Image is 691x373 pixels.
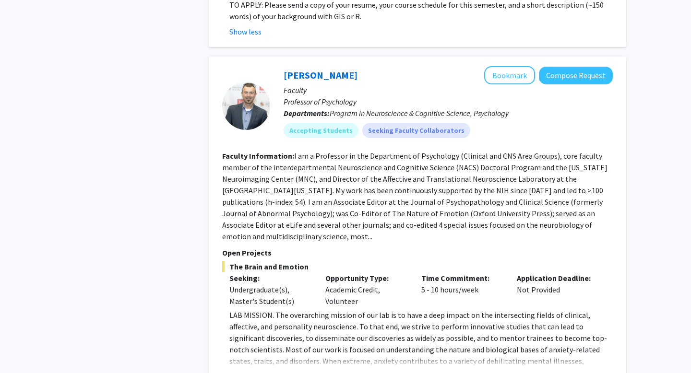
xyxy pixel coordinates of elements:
[330,108,509,118] span: Program in Neuroscience & Cognitive Science, Psychology
[318,272,414,307] div: Academic Credit, Volunteer
[284,69,357,81] a: [PERSON_NAME]
[222,261,613,272] span: The Brain and Emotion
[284,108,330,118] b: Departments:
[229,26,262,37] button: Show less
[229,272,311,284] p: Seeking:
[484,66,535,84] button: Add Alexander Shackman to Bookmarks
[325,272,407,284] p: Opportunity Type:
[414,272,510,307] div: 5 - 10 hours/week
[510,272,606,307] div: Not Provided
[421,272,503,284] p: Time Commitment:
[517,272,598,284] p: Application Deadline:
[229,284,311,307] div: Undergraduate(s), Master's Student(s)
[284,123,358,138] mat-chip: Accepting Students
[7,330,41,366] iframe: Chat
[284,84,613,96] p: Faculty
[222,151,294,161] b: Faculty Information:
[222,247,613,258] p: Open Projects
[539,67,613,84] button: Compose Request to Alexander Shackman
[222,151,608,241] fg-read-more: I am a Professor in the Department of Psychology (Clinical and CNS Area Groups), core faculty mem...
[284,96,613,107] p: Professor of Psychology
[362,123,470,138] mat-chip: Seeking Faculty Collaborators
